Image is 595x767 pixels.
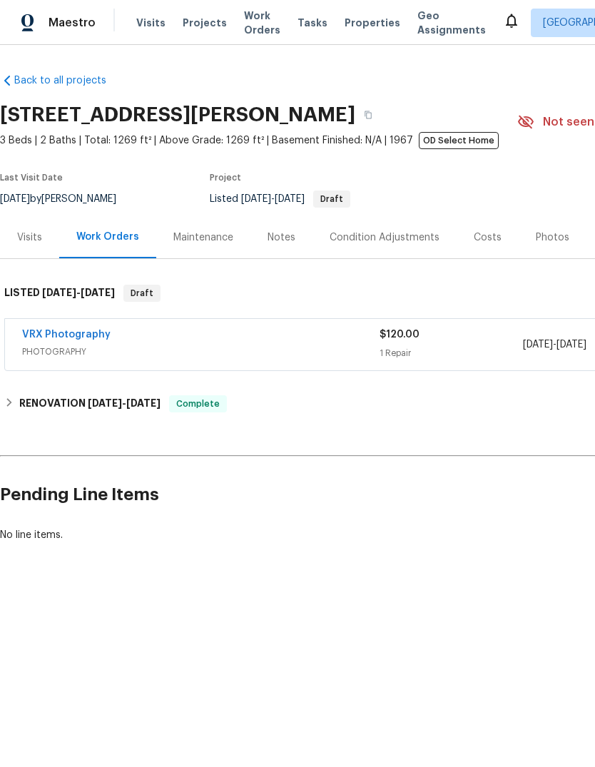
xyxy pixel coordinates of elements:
[4,285,115,302] h6: LISTED
[474,230,502,245] div: Costs
[380,330,419,340] span: $120.00
[88,398,122,408] span: [DATE]
[523,337,586,352] span: -
[19,395,161,412] h6: RENOVATION
[171,397,225,411] span: Complete
[210,194,350,204] span: Listed
[136,16,166,30] span: Visits
[173,230,233,245] div: Maintenance
[419,132,499,149] span: OD Select Home
[126,398,161,408] span: [DATE]
[355,102,381,128] button: Copy Address
[330,230,439,245] div: Condition Adjustments
[244,9,280,37] span: Work Orders
[17,230,42,245] div: Visits
[275,194,305,204] span: [DATE]
[183,16,227,30] span: Projects
[88,398,161,408] span: -
[125,286,159,300] span: Draft
[345,16,400,30] span: Properties
[22,330,111,340] a: VRX Photography
[241,194,271,204] span: [DATE]
[380,346,522,360] div: 1 Repair
[556,340,586,350] span: [DATE]
[210,173,241,182] span: Project
[536,230,569,245] div: Photos
[22,345,380,359] span: PHOTOGRAPHY
[297,18,327,28] span: Tasks
[241,194,305,204] span: -
[76,230,139,244] div: Work Orders
[523,340,553,350] span: [DATE]
[42,288,76,298] span: [DATE]
[81,288,115,298] span: [DATE]
[268,230,295,245] div: Notes
[315,195,349,203] span: Draft
[417,9,486,37] span: Geo Assignments
[42,288,115,298] span: -
[49,16,96,30] span: Maestro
